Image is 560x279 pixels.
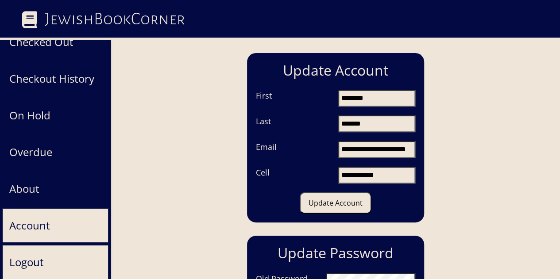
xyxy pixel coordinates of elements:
h2: Update Password [251,240,420,266]
label: Email [256,141,277,154]
label: Cell [256,167,270,180]
h2: Update Account [251,57,420,83]
label: First [256,90,272,103]
label: Last [256,115,271,129]
button: Update Account [300,192,371,214]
